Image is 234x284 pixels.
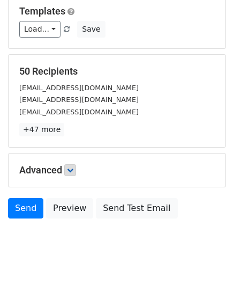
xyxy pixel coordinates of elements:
[19,65,215,77] h5: 50 Recipients
[180,232,234,284] iframe: Chat Widget
[19,96,139,104] small: [EMAIL_ADDRESS][DOMAIN_NAME]
[8,198,43,219] a: Send
[46,198,93,219] a: Preview
[19,108,139,116] small: [EMAIL_ADDRESS][DOMAIN_NAME]
[19,5,65,17] a: Templates
[19,123,64,136] a: +47 more
[19,164,215,176] h5: Advanced
[96,198,177,219] a: Send Test Email
[19,84,139,92] small: [EMAIL_ADDRESS][DOMAIN_NAME]
[77,21,105,38] button: Save
[19,21,61,38] a: Load...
